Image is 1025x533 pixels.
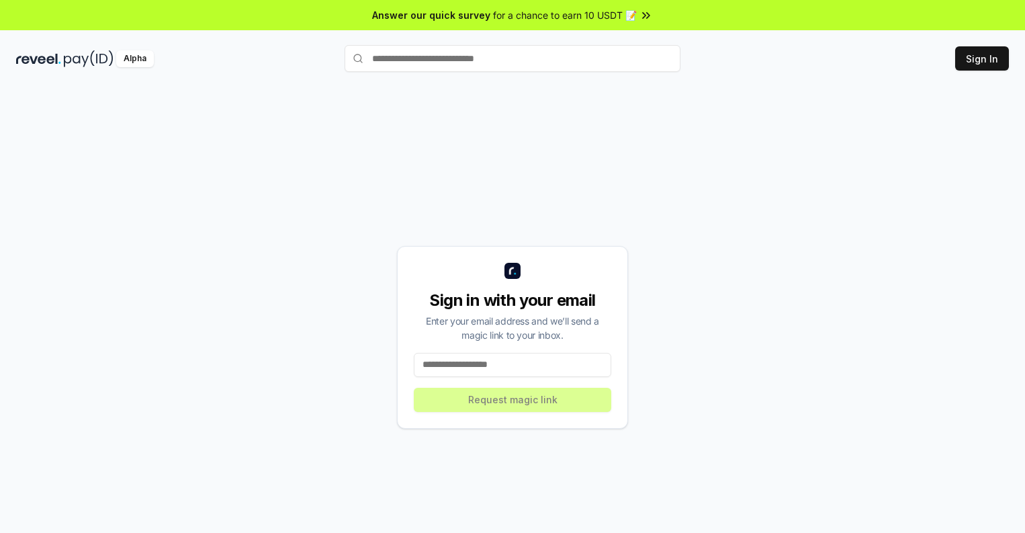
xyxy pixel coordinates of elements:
[372,8,490,22] span: Answer our quick survey
[16,50,61,67] img: reveel_dark
[504,263,521,279] img: logo_small
[955,46,1009,71] button: Sign In
[116,50,154,67] div: Alpha
[64,50,114,67] img: pay_id
[414,314,611,342] div: Enter your email address and we’ll send a magic link to your inbox.
[493,8,637,22] span: for a chance to earn 10 USDT 📝
[414,290,611,311] div: Sign in with your email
